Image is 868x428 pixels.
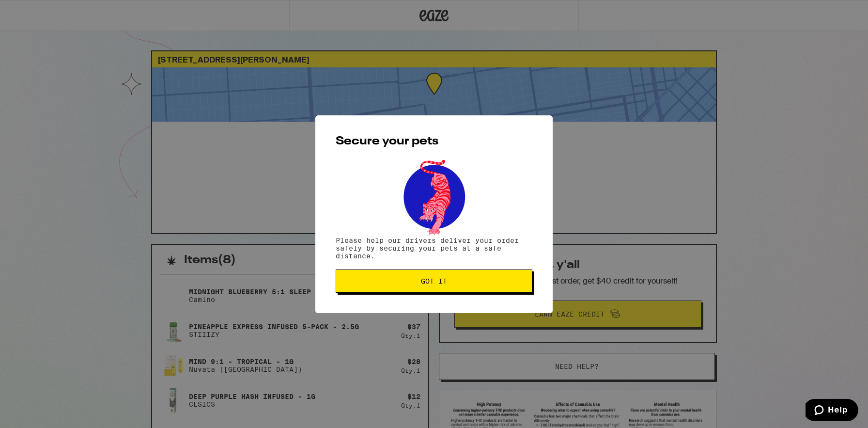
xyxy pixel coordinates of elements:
[394,157,474,237] img: pets
[421,278,447,285] span: Got it
[336,136,532,147] h2: Secure your pets
[336,269,532,293] button: Got it
[336,237,532,260] p: Please help our drivers deliver your order safely by securing your pets at a safe distance.
[806,399,858,423] iframe: Opens a widget where you can find more information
